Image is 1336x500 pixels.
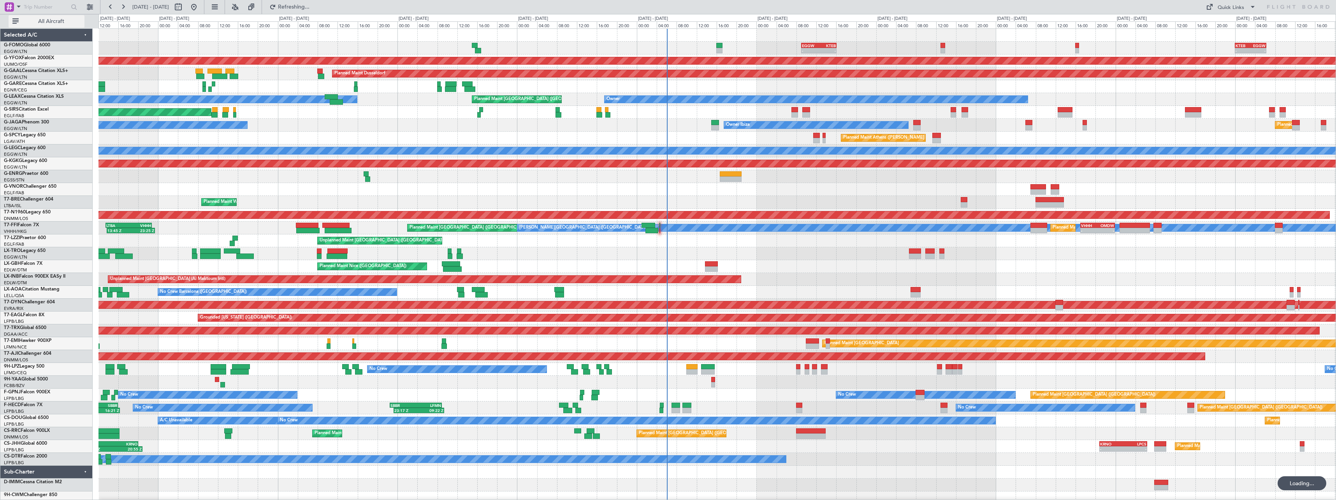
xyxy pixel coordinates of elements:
div: 00:00 [996,21,1016,28]
div: No Crew [280,415,298,426]
div: 20:00 [378,21,397,28]
div: Owner [606,93,620,105]
div: - [1250,48,1265,53]
div: 08:00 [318,21,338,28]
div: Planned Maint [GEOGRAPHIC_DATA] ([GEOGRAPHIC_DATA]) [1033,389,1155,401]
div: SBBR [390,403,416,408]
span: G-ENRG [4,171,22,176]
div: [DATE] - [DATE] [100,16,130,22]
a: T7-FFIFalcon 7X [4,223,39,227]
div: 08:00 [1036,21,1056,28]
div: 12:00 [1175,21,1195,28]
span: LX-GBH [4,261,21,266]
span: CS-JHH [4,441,21,446]
a: LTBA/ISL [4,203,21,209]
div: [DATE] - [DATE] [877,16,907,22]
a: LX-INBFalcon 900EX EASy II [4,274,65,279]
a: LFMD/CEQ [4,370,26,376]
div: 08:00 [557,21,577,28]
div: 12:00 [338,21,357,28]
div: 23:25 Z [131,228,154,233]
a: F-HECDFalcon 7X [4,403,42,407]
div: A/C Unavailable [160,415,192,426]
div: KRNO [1100,442,1123,446]
a: G-SIRSCitation Excel [4,107,49,112]
a: LX-AOACitation Mustang [4,287,60,292]
div: 12:00 [816,21,836,28]
span: G-SPCY [4,133,21,137]
span: T7-EMI [4,338,19,343]
div: 04:00 [1255,21,1275,28]
div: Planned Maint [GEOGRAPHIC_DATA] ([GEOGRAPHIC_DATA]) [1177,440,1300,452]
div: - [802,48,819,53]
div: - [1123,447,1147,451]
div: Quick Links [1218,4,1244,12]
a: D-IMIMCessna Citation M2 [4,480,62,484]
a: G-GAALCessna Citation XLS+ [4,69,68,73]
div: VHHH [128,223,151,228]
div: [DATE] - [DATE] [997,16,1027,22]
a: DNMM/LOS [4,357,28,363]
span: G-VNOR [4,184,23,189]
div: - [1081,228,1098,233]
div: 16:00 [1076,21,1095,28]
span: 9H-LPZ [4,364,19,369]
div: No Crew [838,389,856,401]
span: LX-INB [4,274,19,279]
div: 12:00 [577,21,597,28]
div: No Crew [120,389,138,401]
span: CS-RRC [4,428,21,433]
div: 16:00 [118,21,138,28]
div: Planned Maint [GEOGRAPHIC_DATA] ([GEOGRAPHIC_DATA]) [315,428,437,439]
a: LFPB/LBG [4,396,24,401]
span: G-FOMO [4,43,24,48]
a: LX-GBHFalcon 7X [4,261,42,266]
div: 08:00 [438,21,457,28]
a: DGAA/ACC [4,331,28,337]
span: Refreshing... [278,4,310,10]
div: 16:00 [597,21,617,28]
a: FCBB/BZV [4,383,25,389]
div: 20:00 [258,21,278,28]
div: 20:00 [856,21,876,28]
div: 16:00 [1195,21,1215,28]
div: Planned Maint Dusseldorf [334,68,385,79]
a: T7-EAGLFalcon 8X [4,313,44,317]
div: 20:00 [138,21,158,28]
a: EVRA/RIX [4,306,23,312]
div: Planned Maint [GEOGRAPHIC_DATA] ([GEOGRAPHIC_DATA]) [1200,402,1322,414]
div: 04:00 [1136,21,1155,28]
a: EGSS/STN [4,177,25,183]
div: [DATE] - [DATE] [159,16,189,22]
div: 20:00 [497,21,517,28]
span: T7-TRX [4,326,20,330]
div: 09:22 Z [419,408,443,413]
span: G-GARE [4,81,22,86]
a: EDLW/DTM [4,267,27,273]
div: KTEB [1236,43,1250,48]
span: LX-TRO [4,248,21,253]
a: T7-TRXGlobal 6500 [4,326,46,330]
div: 04:00 [657,21,677,28]
span: G-YFOX [4,56,22,60]
div: 00:00 [876,21,896,28]
a: T7-BREChallenger 604 [4,197,53,202]
div: 20:00 [1215,21,1235,28]
span: CS-DOU [4,415,22,420]
div: SBBR [98,403,117,408]
a: UUMO/OSF [4,62,27,67]
div: [DATE] - [DATE] [758,16,788,22]
div: EGGW [802,43,819,48]
a: EGLF/FAB [4,241,24,247]
div: 00:00 [1235,21,1255,28]
input: Trip Number [24,1,69,13]
div: 00:00 [1116,21,1136,28]
a: 9H-YAAGlobal 5000 [4,377,48,382]
div: Planned Maint [GEOGRAPHIC_DATA] ([GEOGRAPHIC_DATA] Intl) [410,222,540,234]
div: 00:00 [158,21,178,28]
a: G-ENRGPraetor 600 [4,171,48,176]
span: T7-LZZI [4,236,20,240]
div: 16:00 [836,21,856,28]
a: DNMM/LOS [4,216,28,222]
a: T7-AJIChallenger 604 [4,351,51,356]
